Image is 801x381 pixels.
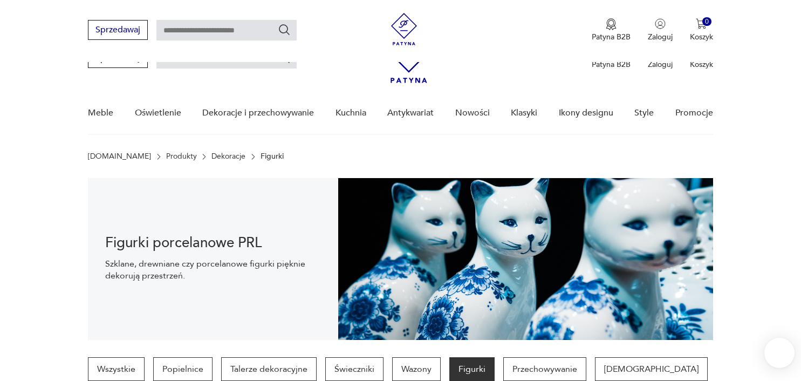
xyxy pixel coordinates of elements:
a: Wszystkie [88,357,145,381]
img: Patyna - sklep z meblami i dekoracjami vintage [388,13,420,45]
a: Nowości [455,92,490,134]
img: Ikona medalu [606,18,617,30]
a: [DOMAIN_NAME] [88,152,151,161]
iframe: Smartsupp widget button [764,338,795,368]
a: Świeczniki [325,357,384,381]
a: Dekoracje [211,152,245,161]
button: Patyna B2B [592,18,631,42]
p: Zaloguj [648,32,673,42]
button: Sprzedawaj [88,20,148,40]
h1: Figurki porcelanowe PRL [105,236,320,249]
a: Produkty [166,152,197,161]
p: Figurki [261,152,284,161]
div: 0 [702,17,711,26]
p: Szklane, drewniane czy porcelanowe figurki pięknie dekorują przestrzeń. [105,258,320,282]
p: Patyna B2B [592,32,631,42]
img: Ikona koszyka [696,18,707,29]
a: Wazony [392,357,441,381]
a: Talerze dekoracyjne [221,357,317,381]
a: Ikony designu [559,92,613,134]
a: Przechowywanie [503,357,586,381]
a: Klasyki [511,92,537,134]
a: Sprzedawaj [88,55,148,63]
a: Dekoracje i przechowywanie [202,92,314,134]
p: Koszyk [690,32,713,42]
a: Kuchnia [336,92,366,134]
p: Koszyk [690,59,713,70]
a: Promocje [675,92,713,134]
img: Ikonka użytkownika [655,18,666,29]
p: Patyna B2B [592,59,631,70]
a: Antykwariat [387,92,434,134]
a: Figurki [449,357,495,381]
img: Figurki vintage [338,178,713,340]
p: Zaloguj [648,59,673,70]
a: Oświetlenie [135,92,181,134]
button: Zaloguj [648,18,673,42]
a: Style [634,92,654,134]
a: Ikona medaluPatyna B2B [592,18,631,42]
a: [DEMOGRAPHIC_DATA] [595,357,708,381]
a: Meble [88,92,113,134]
a: Sprzedawaj [88,27,148,35]
a: Popielnice [153,357,213,381]
button: Szukaj [278,23,291,36]
button: 0Koszyk [690,18,713,42]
